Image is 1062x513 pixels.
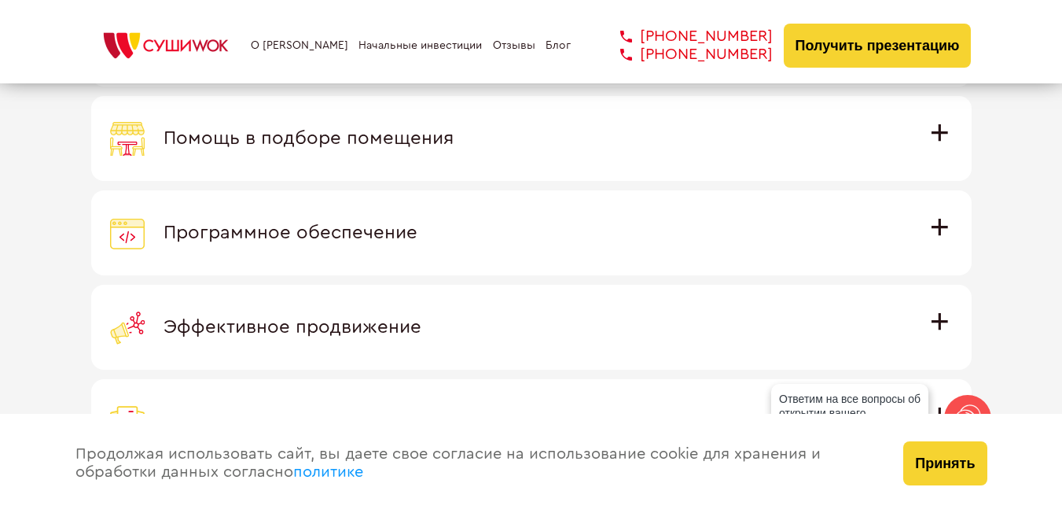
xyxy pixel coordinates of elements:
[251,39,348,52] a: О [PERSON_NAME]
[493,39,535,52] a: Отзывы
[358,39,482,52] a: Начальные инвестиции
[597,28,773,46] a: [PHONE_NUMBER]
[546,39,571,52] a: Блог
[164,412,342,431] span: Поддержка и аудит
[60,414,888,513] div: Продолжая использовать сайт, вы даете свое согласие на использование cookie для хранения и обрабо...
[293,464,363,480] a: политике
[164,223,417,242] span: Программное обеспечение
[771,384,928,442] div: Ответим на все вопросы об открытии вашего [PERSON_NAME]!
[597,46,773,64] a: [PHONE_NUMBER]
[784,24,972,68] button: Получить презентацию
[91,28,241,63] img: СУШИWOK
[903,441,987,485] button: Принять
[164,318,421,337] span: Эффективное продвижение
[164,129,454,148] span: Помощь в подборе помещения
